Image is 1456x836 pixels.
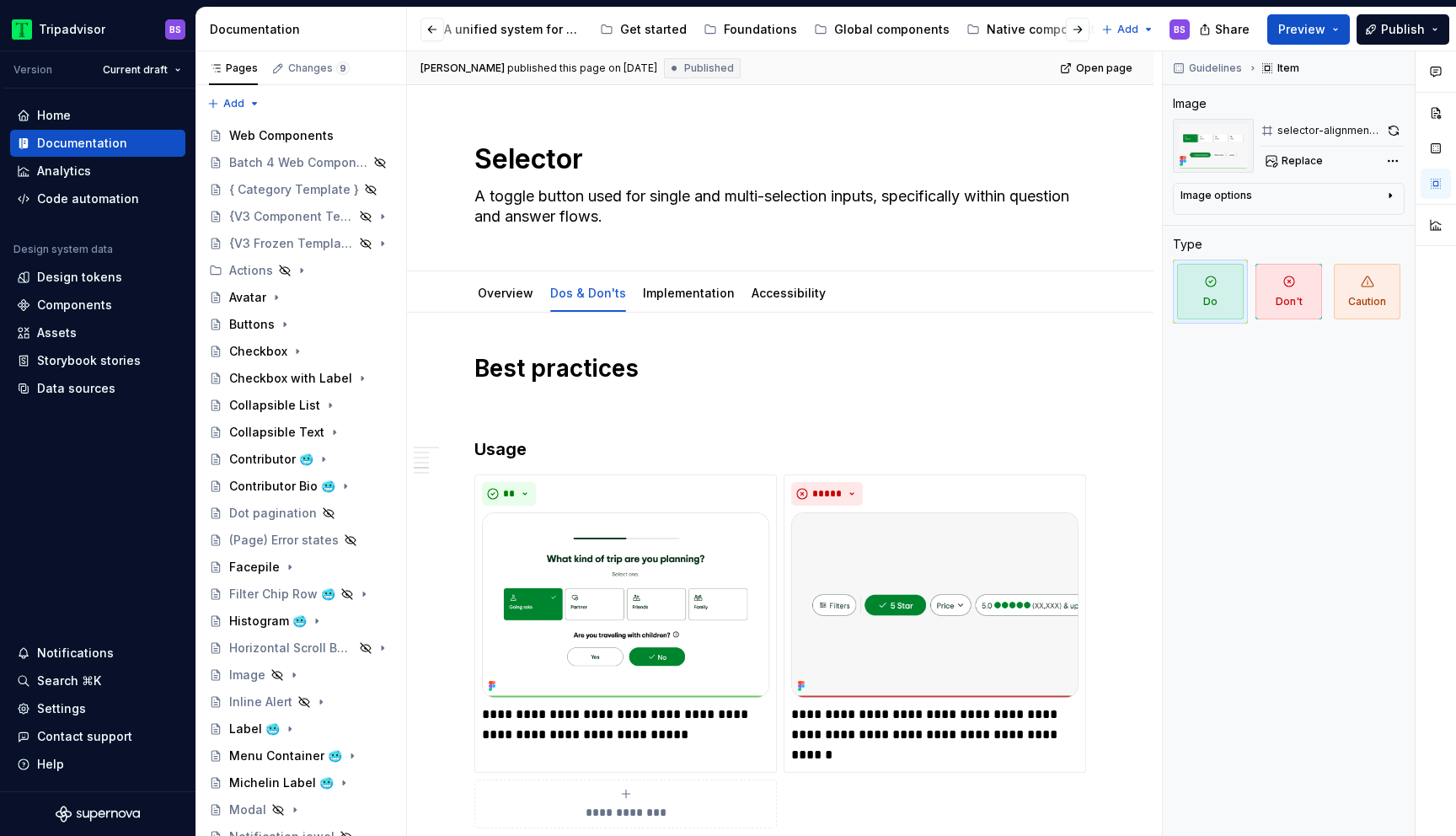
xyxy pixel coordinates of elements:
[202,311,399,338] a: Buttons
[229,532,339,549] div: (Page) Error states
[37,352,141,369] div: Storybook stories
[39,21,105,38] div: Tripadvisor
[417,16,590,43] a: A unified system for every journey.
[37,297,112,313] div: Components
[1255,264,1322,319] span: Don't
[229,505,317,522] div: Dot pagination
[960,16,1109,43] a: Native components
[202,581,399,608] a: Filter Chip Row 🥶
[474,353,1086,383] h1: Best practices
[37,324,77,341] div: Assets
[1191,14,1261,45] button: Share
[229,694,292,710] div: Inline Alert
[444,21,583,38] div: A unified system for every journey.
[37,163,91,180] div: Analytics
[13,63,52,77] div: Version
[202,149,399,176] a: Batch 4 Web Components
[1381,21,1425,38] span: Publish
[202,635,399,662] a: Horizontal Scroll Bar Button
[229,181,359,198] div: { Category Template }
[10,640,185,667] button: Notifications
[336,62,350,75] span: 9
[202,230,399,257] a: {V3 Frozen Template}
[202,715,399,742] a: Label 🥶
[13,243,113,256] div: Design system data
[202,122,399,149] a: Web Components
[791,512,1079,698] img: d1a9a73d-2a70-446c-b36c-4a0239849ece.png
[37,756,64,773] div: Help
[10,751,185,778] button: Help
[417,13,1093,46] div: Page tree
[10,319,185,346] a: Assets
[1357,14,1449,45] button: Publish
[202,689,399,715] a: Inline Alert
[288,62,350,75] div: Changes
[202,769,399,796] a: Michelin Label 🥶
[202,662,399,689] a: Image
[169,23,181,36] div: BS
[3,11,192,47] button: TripadvisorBS
[1117,23,1138,36] span: Add
[95,58,189,82] button: Current draft
[684,62,734,75] span: Published
[10,723,185,750] button: Contact support
[471,183,1083,230] textarea: A toggle button used for single and multi-selection inputs, specifically within question and answ...
[229,667,265,683] div: Image
[10,292,185,319] a: Components
[807,16,956,43] a: Global components
[10,264,185,291] a: Design tokens
[202,554,399,581] a: Facepile
[229,235,354,252] div: {V3 Frozen Template}
[1261,149,1330,173] button: Replace
[1180,189,1397,209] button: Image options
[10,347,185,374] a: Storybook stories
[229,370,352,387] div: Checkbox with Label
[543,275,633,310] div: Dos & Don'ts
[229,316,275,333] div: Buttons
[1277,124,1379,137] div: selector-alignment-do
[229,586,335,603] div: Filter Chip Row 🥶
[636,275,741,310] div: Implementation
[745,275,832,310] div: Accessibility
[12,19,32,40] img: 0ed0e8b8-9446-497d-bad0-376821b19aa5.png
[229,343,287,360] div: Checkbox
[202,796,399,823] a: Modal
[202,338,399,365] a: Checkbox
[37,673,101,689] div: Search ⌘K
[471,275,540,310] div: Overview
[229,748,342,764] div: Menu Container 🥶
[10,158,185,185] a: Analytics
[229,208,354,225] div: {V3 Component Template}
[229,774,334,791] div: Michelin Label 🥶
[202,92,265,115] button: Add
[37,380,115,397] div: Data sources
[202,419,399,446] a: Collapsible Text
[471,139,1083,180] textarea: Selector
[1189,62,1242,75] span: Guidelines
[10,185,185,212] a: Code automation
[37,107,71,124] div: Home
[697,16,804,43] a: Foundations
[223,97,244,110] span: Add
[1173,260,1248,324] button: Do
[1282,154,1323,168] span: Replace
[1215,21,1250,38] span: Share
[229,613,307,630] div: Histogram 🥶
[37,135,127,152] div: Documentation
[643,286,735,300] a: Implementation
[202,203,399,230] a: {V3 Component Template}
[202,365,399,392] a: Checkbox with Label
[1055,56,1140,80] a: Open page
[229,397,320,414] div: Collapsible List
[507,62,657,75] div: published this page on [DATE]
[593,16,693,43] a: Get started
[229,451,313,468] div: Contributor 🥶
[1334,264,1400,319] span: Caution
[229,424,324,441] div: Collapsible Text
[10,102,185,129] a: Home
[1251,260,1326,324] button: Don't
[10,375,185,402] a: Data sources
[56,806,140,823] svg: Supernova Logo
[202,176,399,203] a: { Category Template }
[1180,189,1252,202] div: Image options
